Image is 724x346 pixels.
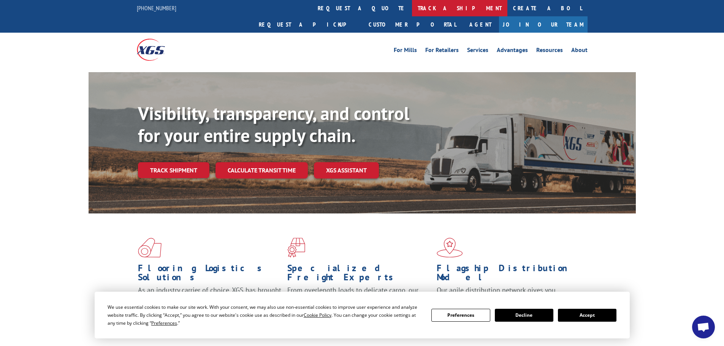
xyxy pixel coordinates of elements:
[536,47,563,55] a: Resources
[497,47,528,55] a: Advantages
[287,286,431,319] p: From overlength loads to delicate cargo, our experienced staff knows the best way to move your fr...
[138,264,282,286] h1: Flooring Logistics Solutions
[287,238,305,258] img: xgs-icon-focused-on-flooring-red
[138,286,281,313] span: As an industry carrier of choice, XGS has brought innovation and dedication to flooring logistics...
[151,320,177,326] span: Preferences
[437,264,580,286] h1: Flagship Distribution Model
[215,162,308,179] a: Calculate transit time
[253,16,363,33] a: Request a pickup
[138,162,209,178] a: Track shipment
[437,238,463,258] img: xgs-icon-flagship-distribution-model-red
[571,47,588,55] a: About
[437,286,577,303] span: Our agile distribution network gives you nationwide inventory management on demand.
[431,309,490,322] button: Preferences
[137,4,176,12] a: [PHONE_NUMBER]
[304,312,331,318] span: Cookie Policy
[108,303,422,327] div: We use essential cookies to make our site work. With your consent, we may also use non-essential ...
[287,264,431,286] h1: Specialized Freight Experts
[558,309,616,322] button: Accept
[363,16,462,33] a: Customer Portal
[499,16,588,33] a: Join Our Team
[467,47,488,55] a: Services
[462,16,499,33] a: Agent
[314,162,379,179] a: XGS ASSISTANT
[138,238,162,258] img: xgs-icon-total-supply-chain-intelligence-red
[425,47,459,55] a: For Retailers
[495,309,553,322] button: Decline
[692,316,715,338] div: Open chat
[95,292,630,338] div: Cookie Consent Prompt
[394,47,417,55] a: For Mills
[138,101,409,147] b: Visibility, transparency, and control for your entire supply chain.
